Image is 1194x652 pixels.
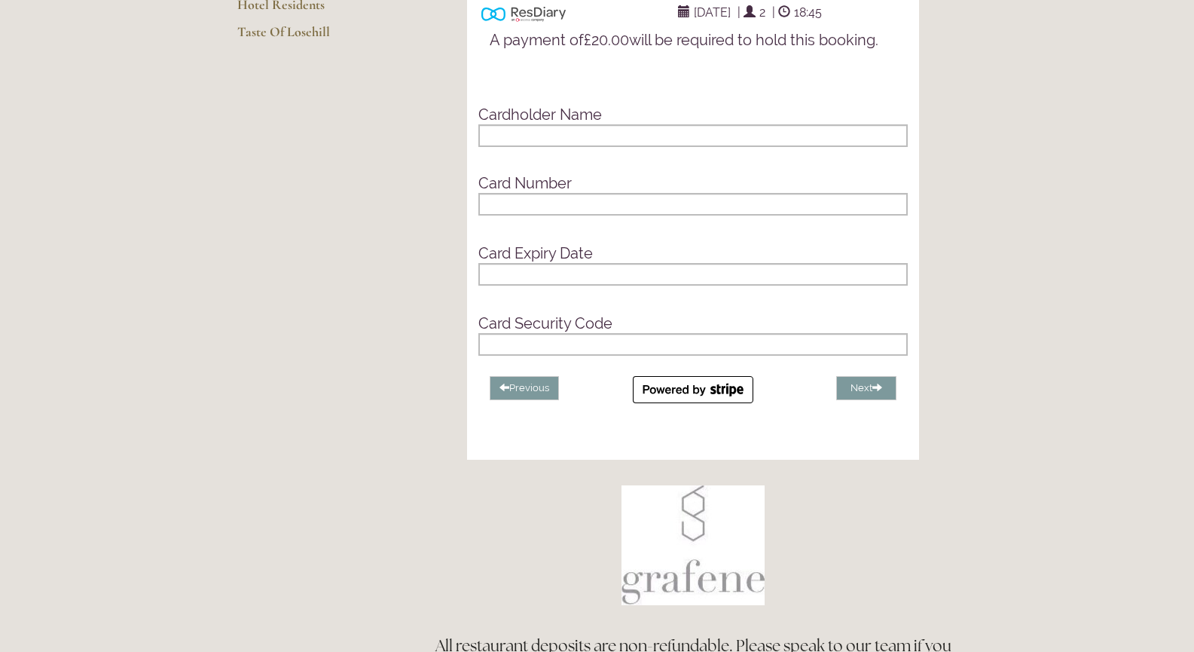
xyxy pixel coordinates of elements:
span: 2 [756,2,769,23]
input: A card holder name is required [478,124,908,147]
iframe: Secure CVC input frame [487,338,899,349]
img: Book a table at Grafene Restaurant @ Losehill [621,485,765,605]
img: Powered by ResDiary [481,3,566,25]
button: Previous [490,376,559,401]
span: 18:45 [790,2,826,23]
button: Next [836,376,896,401]
iframe: Secure expiration date input frame [487,268,899,279]
h5: Card Number [478,175,908,191]
h5: Cardholder Name [478,106,908,123]
h5: Card Security Code [478,315,908,332]
span: | [737,5,741,20]
span: £20.00 [584,31,629,49]
div: A card holder name is required [467,97,919,155]
span: | [772,5,775,20]
h5: Card Expiry Date [478,245,908,262]
span: [DATE] [690,2,734,23]
h5: A payment of will be required to hold this booking. [490,32,896,48]
iframe: Secure card number input frame [487,198,899,209]
a: Taste Of Losehill [237,23,381,51]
